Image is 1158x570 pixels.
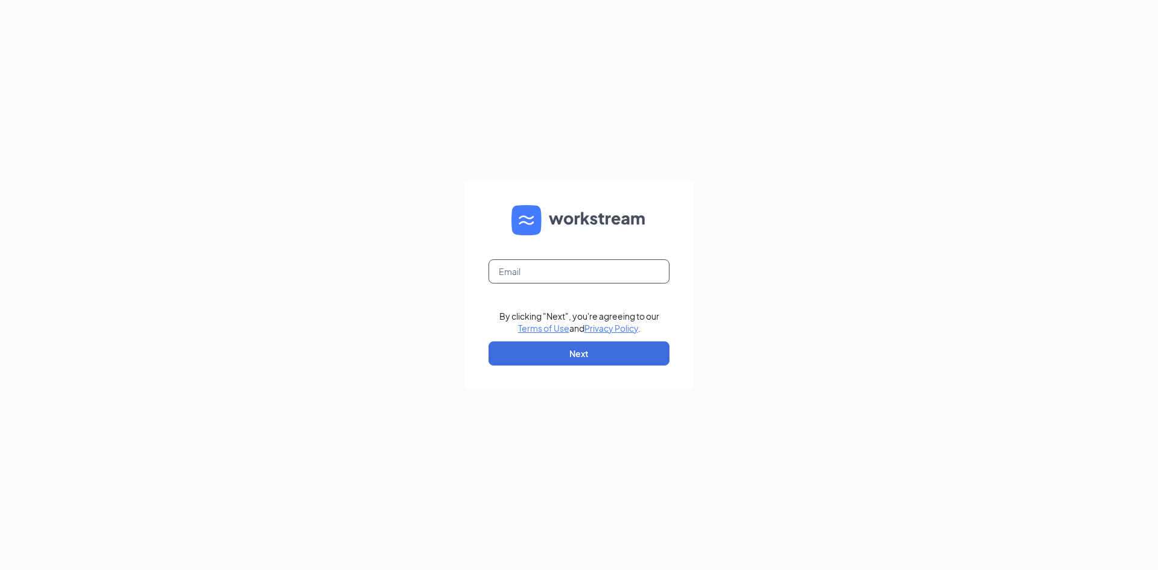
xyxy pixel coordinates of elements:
[499,310,659,334] div: By clicking "Next", you're agreeing to our and .
[518,323,569,334] a: Terms of Use
[489,341,669,366] button: Next
[584,323,638,334] a: Privacy Policy
[489,259,669,283] input: Email
[511,205,647,235] img: WS logo and Workstream text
